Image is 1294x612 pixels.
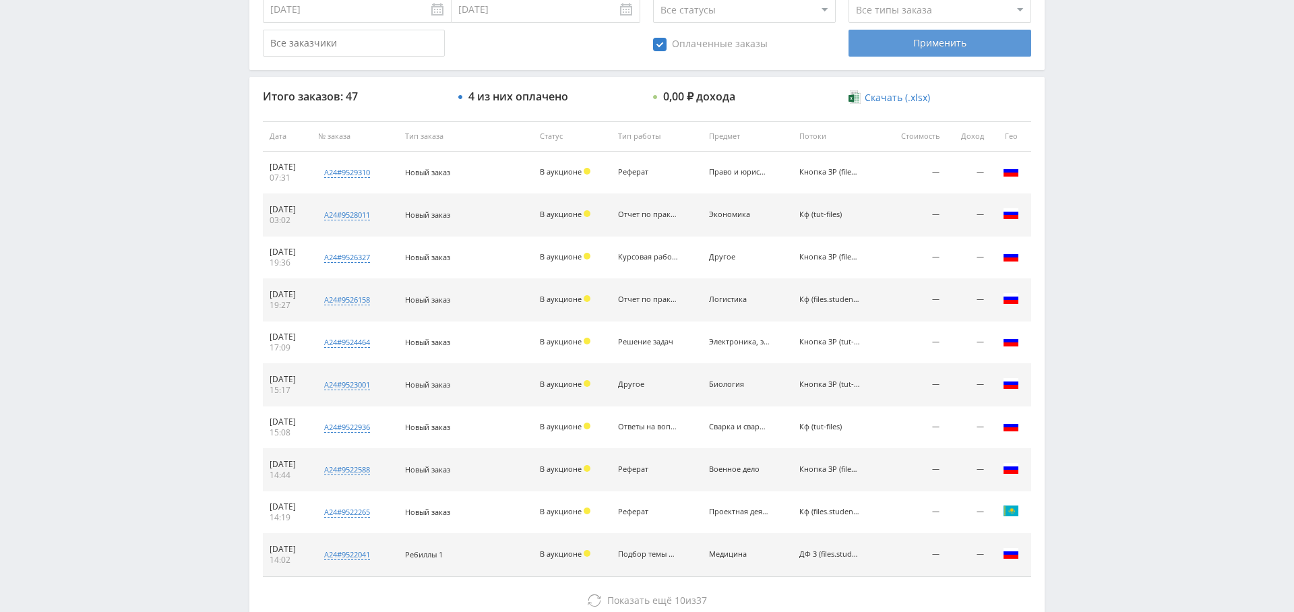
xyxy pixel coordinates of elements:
td: — [946,491,991,534]
div: [DATE] [270,332,305,342]
div: Кф (tut-files) [799,423,860,431]
div: Кнопка ЗР (files.student-it) [799,253,860,262]
div: a24#9523001 [324,379,370,390]
div: Сварка и сварочное производство [709,423,770,431]
th: Тип заказа [398,121,533,152]
div: 17:09 [270,342,305,353]
div: 15:17 [270,385,305,396]
div: [DATE] [270,544,305,555]
div: 15:08 [270,427,305,438]
td: — [883,322,946,364]
td: — [883,449,946,491]
div: Экономика [709,210,770,219]
div: a24#9526327 [324,252,370,263]
span: Холд [584,210,590,217]
span: Оплаченные заказы [653,38,768,51]
th: Дата [263,121,311,152]
td: — [946,322,991,364]
div: Проектная деятельность [709,508,770,516]
td: — [883,194,946,237]
div: Право и юриспруденция [709,168,770,177]
div: 14:19 [270,512,305,523]
th: Доход [946,121,991,152]
div: a24#9522041 [324,549,370,560]
span: В аукционе [540,379,582,389]
div: Кнопка ЗР (tut-files) [799,380,860,389]
div: Биология [709,380,770,389]
td: — [883,534,946,576]
span: Холд [584,168,590,175]
div: Реферат [618,168,679,177]
div: Решение задач [618,338,679,346]
span: Ребиллы 1 [405,549,443,559]
td: — [946,194,991,237]
div: [DATE] [270,204,305,215]
div: 03:02 [270,215,305,226]
span: Новый заказ [405,422,450,432]
div: 14:02 [270,555,305,565]
img: rus.png [1003,206,1019,222]
td: — [946,237,991,279]
div: a24#9524464 [324,337,370,348]
div: Кф (tut-files) [799,210,860,219]
span: Холд [584,423,590,429]
td: — [883,279,946,322]
span: Новый заказ [405,210,450,220]
span: Новый заказ [405,167,450,177]
div: 14:44 [270,470,305,481]
td: — [946,449,991,491]
span: В аукционе [540,549,582,559]
span: Холд [584,508,590,514]
div: a24#9528011 [324,210,370,220]
span: Скачать (.xlsx) [865,92,930,103]
td: — [946,279,991,322]
img: rus.png [1003,290,1019,307]
div: a24#9522265 [324,507,370,518]
img: rus.png [1003,248,1019,264]
div: Отчет по практике [618,210,679,219]
span: В аукционе [540,251,582,262]
div: [DATE] [270,459,305,470]
div: Ответы на вопросы [618,423,679,431]
span: Холд [584,380,590,387]
span: В аукционе [540,421,582,431]
div: Итого заказов: 47 [263,90,445,102]
div: a24#9522588 [324,464,370,475]
span: Новый заказ [405,507,450,517]
div: [DATE] [270,162,305,173]
span: В аукционе [540,294,582,304]
td: — [946,152,991,194]
span: Холд [584,295,590,302]
span: 10 [675,594,685,607]
div: Медицина [709,550,770,559]
span: Холд [584,253,590,259]
th: Тип работы [611,121,702,152]
img: kaz.png [1003,503,1019,519]
img: rus.png [1003,375,1019,392]
th: Потоки [793,121,883,152]
div: Электроника, электротехника, радиотехника [709,338,770,346]
th: Стоимость [883,121,946,152]
div: Применить [849,30,1030,57]
img: xlsx [849,90,860,104]
img: rus.png [1003,333,1019,349]
th: Гео [991,121,1031,152]
span: Холд [584,465,590,472]
div: Кнопка ЗР (tut-files) [799,338,860,346]
div: [DATE] [270,417,305,427]
span: Новый заказ [405,252,450,262]
div: 19:36 [270,257,305,268]
span: В аукционе [540,464,582,474]
div: Подбор темы работы [618,550,679,559]
td: — [946,534,991,576]
div: Другое [618,380,679,389]
div: Кф (files.student-it) [799,508,860,516]
div: a24#9522936 [324,422,370,433]
td: — [946,406,991,449]
th: № заказа [311,121,398,152]
span: из [607,594,707,607]
div: 19:27 [270,300,305,311]
div: Отчет по практике [618,295,679,304]
div: Кнопка ЗР (files.student-it) [799,465,860,474]
a: Скачать (.xlsx) [849,91,929,104]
